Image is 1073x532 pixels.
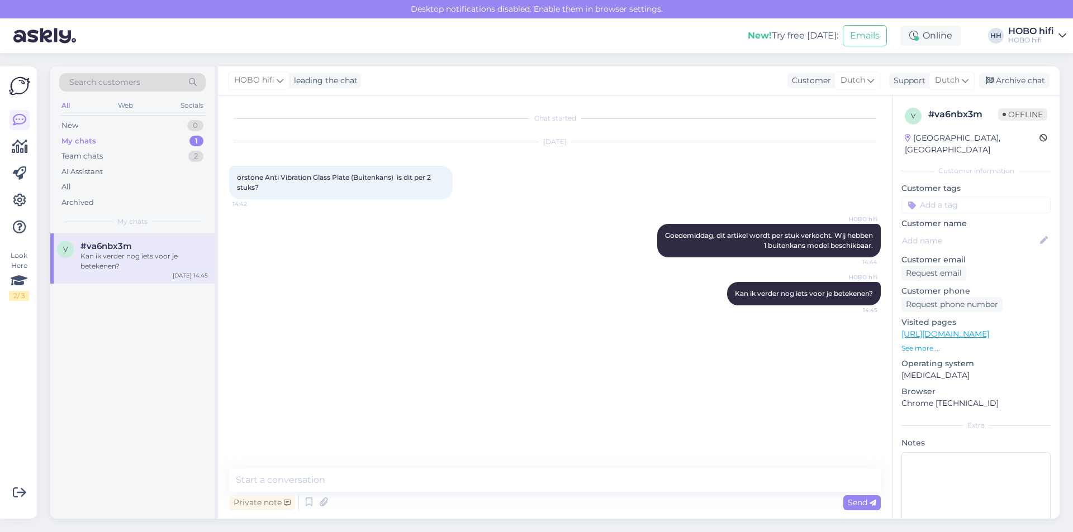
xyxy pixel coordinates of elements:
span: v [63,245,68,253]
div: Archived [61,197,94,208]
div: 2 [188,151,203,162]
div: Extra [901,420,1051,430]
span: HOBO hifi [234,74,274,87]
span: Dutch [841,74,865,87]
span: Offline [998,108,1047,121]
span: Kan ik verder nog iets voor je betekenen? [735,289,873,298]
span: Send [848,497,876,507]
span: My chats [117,217,148,227]
div: 1 [189,136,203,147]
div: HOBO hifi [1008,27,1054,36]
div: leading the chat [289,75,358,87]
div: HOBO hifi [1008,36,1054,45]
div: Archive chat [979,73,1050,88]
input: Add name [902,234,1038,247]
div: 2 / 3 [9,291,29,301]
span: 14:44 [835,258,877,266]
p: [MEDICAL_DATA] [901,370,1051,381]
span: #va6nbx3m [80,241,132,251]
div: [GEOGRAPHIC_DATA], [GEOGRAPHIC_DATA] [905,132,1039,156]
div: New [61,120,78,131]
div: Chat started [229,113,881,123]
div: [DATE] 14:45 [173,271,208,280]
span: Dutch [935,74,960,87]
span: orstone Anti Vibration Glass Plate (Buitenkans) is dit per 2 stuks? [237,173,433,191]
div: Look Here [9,251,29,301]
a: [URL][DOMAIN_NAME] [901,329,989,339]
div: My chats [61,136,96,147]
span: HOBO hifi [835,215,877,223]
span: 14:42 [232,200,274,208]
div: # va6nbx3m [928,108,998,121]
span: Goedemiddag, dit artikel wordt per stuk verkocht. Wij hebben 1 buitenkans model beschikbaar. [665,231,875,250]
p: See more ... [901,343,1051,353]
div: Request email [901,266,966,281]
b: New! [748,30,772,41]
div: Request phone number [901,297,1003,312]
p: Operating system [901,358,1051,370]
p: Visited pages [901,317,1051,328]
p: Customer tags [901,183,1051,194]
span: 14:45 [835,306,877,314]
div: All [61,181,71,193]
div: Online [900,26,961,46]
div: Try free [DATE]: [748,29,838,42]
span: Search customers [69,76,140,88]
div: Customer information [901,166,1051,176]
p: Customer name [901,218,1051,229]
p: Chrome [TECHNICAL_ID] [901,397,1051,409]
p: Notes [901,437,1051,449]
span: v [911,112,915,120]
button: Emails [843,25,887,46]
div: Team chats [61,151,103,162]
div: Customer [787,75,831,87]
span: HOBO hifi [835,273,877,281]
div: 0 [187,120,203,131]
input: Add a tag [901,196,1051,213]
p: Browser [901,386,1051,397]
div: All [59,98,72,113]
div: HH [988,28,1004,44]
div: Web [116,98,135,113]
div: Private note [229,495,295,510]
p: Customer phone [901,285,1051,297]
div: AI Assistant [61,166,103,178]
div: [DATE] [229,137,881,147]
div: Kan ik verder nog iets voor je betekenen? [80,251,208,271]
img: Askly Logo [9,75,30,97]
a: HOBO hifiHOBO hifi [1008,27,1066,45]
p: Customer email [901,254,1051,266]
div: Support [889,75,925,87]
div: Socials [178,98,206,113]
